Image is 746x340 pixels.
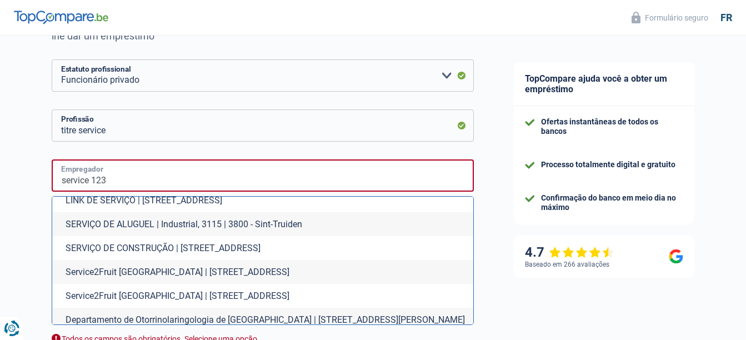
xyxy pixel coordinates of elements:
img: TopCompare Logo [14,11,108,24]
div: Processo totalmente digital e gratuito [541,160,675,169]
div: Fr [720,12,732,24]
li: LINK DE SERVIÇO | [STREET_ADDRESS] [52,188,473,212]
div: TopCompare ajuda você a obter um empréstimo [514,62,694,106]
div: Ofertas instantâneas de todos os bancos [541,117,683,136]
li: Departamento de Otorrinolaringologia de [GEOGRAPHIC_DATA] | [STREET_ADDRESS][PERSON_NAME] [52,308,473,332]
div: Confirmação do banco em meio dia no máximo [541,193,683,212]
li: Service2Fruit [GEOGRAPHIC_DATA] | [STREET_ADDRESS] [52,260,473,284]
input: Encontre seu empregador [52,159,474,192]
li: SERVIÇO DE ALUGUEL | Industrial, 3115 | 3800 - Sint-Truiden [52,212,473,236]
li: SERVIÇO DE CONSTRUÇÃO | [STREET_ADDRESS] [52,236,473,260]
div: Baseado em 266 avaliações [525,261,609,268]
button: Formulário seguro [625,8,715,27]
div: 4.7 [525,244,614,261]
li: Service2Fruit [GEOGRAPHIC_DATA] | [STREET_ADDRESS] [52,284,473,308]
